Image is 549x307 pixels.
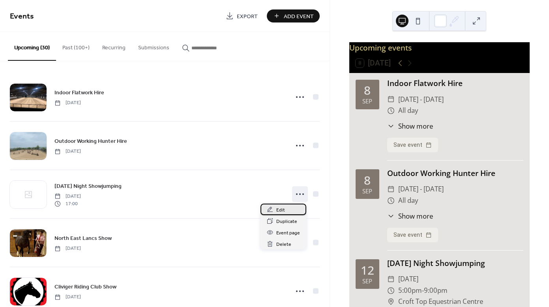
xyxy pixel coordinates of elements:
[54,193,81,200] span: [DATE]
[398,105,418,116] span: All day
[398,183,444,195] span: [DATE] - [DATE]
[387,183,395,195] div: ​
[220,9,264,22] a: Export
[361,264,374,276] div: 12
[387,211,433,221] button: ​Show more
[54,234,112,243] a: North East Lancs Show
[387,273,395,285] div: ​
[276,206,285,214] span: Edit
[422,285,424,296] span: -
[8,32,56,61] button: Upcoming (30)
[362,98,372,104] div: Sep
[284,12,314,21] span: Add Event
[387,94,395,105] div: ​
[387,105,395,116] div: ​
[349,42,530,54] div: Upcoming events
[387,258,485,268] a: [DATE] Night Showjumping
[398,195,418,206] span: All day
[398,211,433,221] span: Show more
[387,211,395,221] div: ​
[398,273,418,285] span: [DATE]
[387,195,395,206] div: ​
[54,283,116,291] span: Cliviger Riding Club Show
[54,148,81,155] span: [DATE]
[387,138,438,153] button: Save event
[54,88,104,97] a: Indoor Flatwork Hire
[387,168,523,179] div: Outdoor Working Hunter Hire
[387,121,433,131] button: ​Show more
[362,188,372,194] div: Sep
[54,200,81,207] span: 17:00
[364,174,371,186] div: 8
[387,121,395,131] div: ​
[387,285,395,296] div: ​
[424,285,448,296] span: 9:00pm
[398,121,433,131] span: Show more
[276,217,297,226] span: Duplicate
[54,245,81,252] span: [DATE]
[54,282,116,291] a: Cliviger Riding Club Show
[54,89,104,97] span: Indoor Flatwork Hire
[276,229,300,237] span: Event page
[398,94,444,105] span: [DATE] - [DATE]
[387,78,523,89] div: Indoor Flatwork Hire
[96,32,132,60] button: Recurring
[364,84,371,96] div: 8
[54,294,81,301] span: [DATE]
[54,99,81,107] span: [DATE]
[237,12,258,21] span: Export
[267,9,320,22] button: Add Event
[387,228,438,243] button: Save event
[362,278,372,284] div: Sep
[398,285,422,296] span: 5:00pm
[54,182,122,191] a: [DATE] Night Showjumping
[10,9,34,24] span: Events
[132,32,176,60] button: Submissions
[54,137,127,146] a: Outdoor Working Hunter Hire
[276,240,291,249] span: Delete
[56,32,96,60] button: Past (100+)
